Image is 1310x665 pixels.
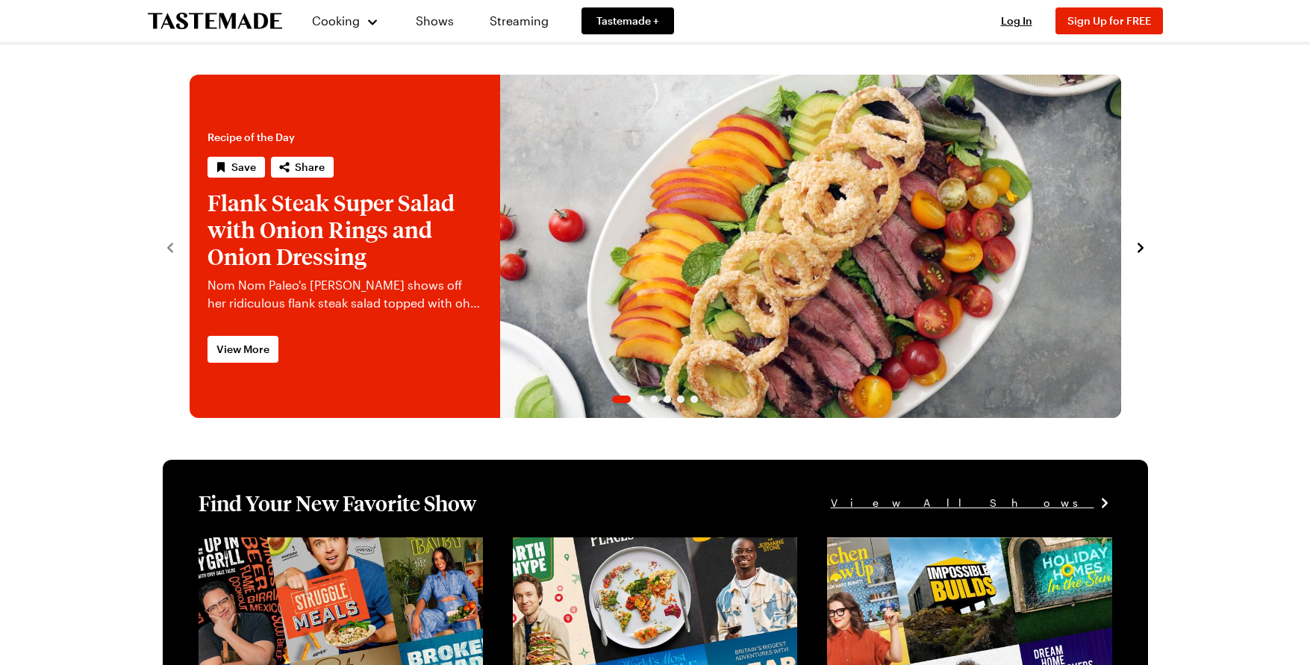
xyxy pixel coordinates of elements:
[596,13,659,28] span: Tastemade +
[1067,14,1151,27] span: Sign Up for FREE
[831,495,1094,511] span: View All Shows
[1133,237,1148,255] button: navigate to next item
[831,495,1112,511] a: View All Shows
[650,396,658,403] span: Go to slide 3
[677,396,684,403] span: Go to slide 5
[148,13,282,30] a: To Tastemade Home Page
[827,539,1031,553] a: View full content for [object Object]
[208,336,278,363] a: View More
[312,13,360,28] span: Cooking
[199,490,476,516] h1: Find Your New Favorite Show
[987,13,1047,28] button: Log In
[513,539,717,553] a: View full content for [object Object]
[664,396,671,403] span: Go to slide 4
[163,237,178,255] button: navigate to previous item
[199,539,402,553] a: View full content for [object Object]
[612,396,631,403] span: Go to slide 1
[190,75,1121,418] div: 1 / 6
[581,7,674,34] a: Tastemade +
[271,157,334,178] button: Share
[216,342,269,357] span: View More
[231,160,256,175] span: Save
[1001,14,1032,27] span: Log In
[312,3,380,39] button: Cooking
[637,396,644,403] span: Go to slide 2
[1055,7,1163,34] button: Sign Up for FREE
[208,157,265,178] button: Save recipe
[295,160,325,175] span: Share
[690,396,698,403] span: Go to slide 6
